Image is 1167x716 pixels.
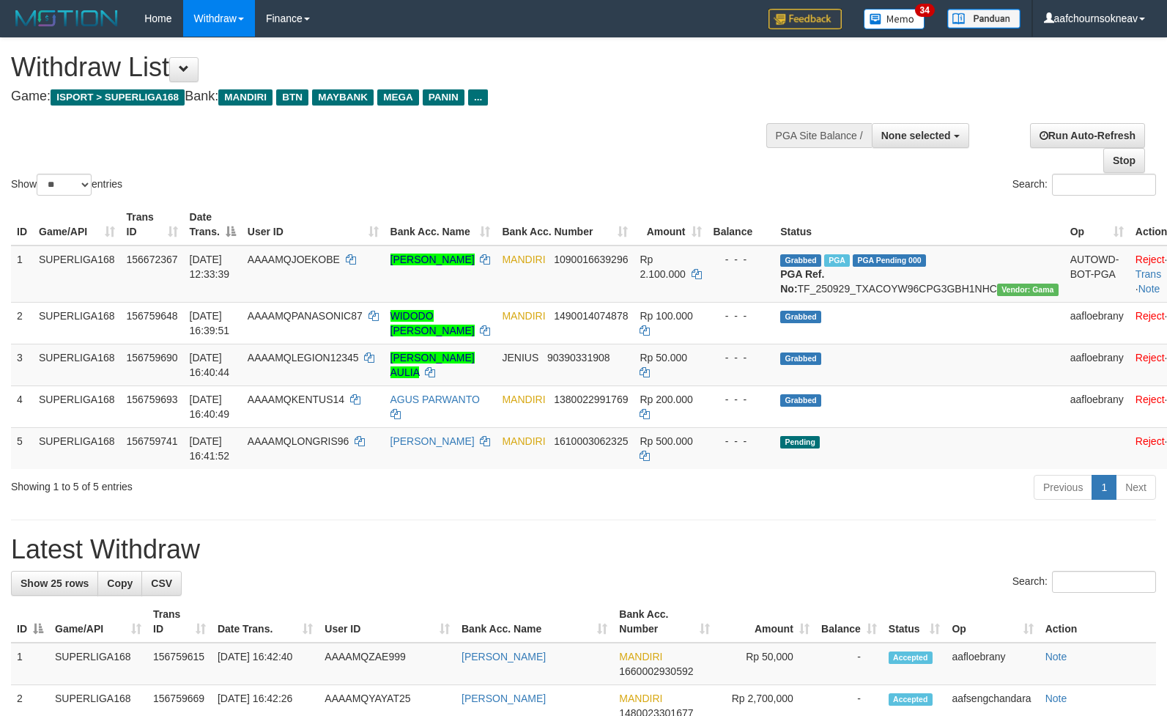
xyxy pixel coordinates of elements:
[619,693,662,704] span: MANDIRI
[1034,475,1092,500] a: Previous
[147,643,212,685] td: 156759615
[716,601,815,643] th: Amount: activate to sort column ascending
[184,204,242,246] th: Date Trans.: activate to sort column descending
[127,352,178,363] span: 156759690
[11,246,33,303] td: 1
[190,435,230,462] span: [DATE] 16:41:52
[248,310,363,322] span: AAAAMQPANASONIC87
[640,254,685,280] span: Rp 2.100.000
[502,435,545,447] span: MANDIRI
[390,310,475,336] a: WIDODO [PERSON_NAME]
[33,385,121,427] td: SUPERLIGA168
[1103,148,1145,173] a: Stop
[502,394,545,405] span: MANDIRI
[11,53,763,82] h1: Withdraw List
[11,473,475,494] div: Showing 1 to 5 of 5 entries
[780,394,821,407] span: Grabbed
[147,601,212,643] th: Trans ID: activate to sort column ascending
[1045,651,1067,663] a: Note
[708,204,775,246] th: Balance
[496,204,634,246] th: Bank Acc. Number: activate to sort column ascending
[774,204,1064,246] th: Status
[502,310,545,322] span: MANDIRI
[97,571,142,596] a: Copy
[613,601,715,643] th: Bank Acc. Number: activate to sort column ascending
[774,246,1064,303] td: TF_250929_TXACOYW96CPG3GBH1NHC
[11,571,98,596] a: Show 25 rows
[11,385,33,427] td: 4
[889,652,933,664] span: Accepted
[11,7,122,29] img: MOTION_logo.png
[190,394,230,420] span: [DATE] 16:40:49
[1012,174,1156,196] label: Search:
[319,601,456,643] th: User ID: activate to sort column ascending
[1012,571,1156,593] label: Search:
[915,4,935,17] span: 34
[49,601,147,643] th: Game/API: activate to sort column ascending
[248,435,349,447] span: AAAAMQLONGRIS96
[218,89,273,106] span: MANDIRI
[462,651,546,663] a: [PERSON_NAME]
[824,254,850,267] span: Marked by aafsengchandara
[1135,394,1165,405] a: Reject
[37,174,92,196] select: Showentries
[554,435,628,447] span: Copy 1610003062325 to clipboard
[502,352,538,363] span: JENIUS
[815,643,883,685] td: -
[190,254,230,280] span: [DATE] 12:33:39
[462,693,546,704] a: [PERSON_NAME]
[883,601,946,643] th: Status: activate to sort column ascending
[121,204,184,246] th: Trans ID: activate to sort column ascending
[11,601,49,643] th: ID: activate to sort column descending
[714,392,769,407] div: - - -
[33,427,121,469] td: SUPERLIGA168
[946,601,1039,643] th: Op: activate to sort column ascending
[248,394,344,405] span: AAAAMQKENTUS14
[780,436,820,449] span: Pending
[780,254,821,267] span: Grabbed
[780,311,821,323] span: Grabbed
[872,123,969,148] button: None selected
[640,310,692,322] span: Rp 100.000
[864,9,925,29] img: Button%20Memo.svg
[554,394,628,405] span: Copy 1380022991769 to clipboard
[390,394,480,405] a: AGUS PARWANTO
[11,535,1156,564] h1: Latest Withdraw
[11,174,122,196] label: Show entries
[151,577,172,589] span: CSV
[714,309,769,323] div: - - -
[714,252,769,267] div: - - -
[1064,246,1130,303] td: AUTOWD-BOT-PGA
[1030,123,1145,148] a: Run Auto-Refresh
[33,302,121,344] td: SUPERLIGA168
[11,89,763,104] h4: Game: Bank:
[468,89,488,106] span: ...
[11,302,33,344] td: 2
[1138,283,1160,295] a: Note
[33,344,121,385] td: SUPERLIGA168
[377,89,419,106] span: MEGA
[1064,344,1130,385] td: aafloebrany
[212,601,319,643] th: Date Trans.: activate to sort column ascending
[390,435,475,447] a: [PERSON_NAME]
[319,643,456,685] td: AAAAMQZAE999
[242,204,385,246] th: User ID: activate to sort column ascending
[1116,475,1156,500] a: Next
[107,577,133,589] span: Copy
[11,344,33,385] td: 3
[11,204,33,246] th: ID
[619,651,662,663] span: MANDIRI
[423,89,464,106] span: PANIN
[1040,601,1156,643] th: Action
[881,130,951,141] span: None selected
[127,254,178,265] span: 156672367
[456,601,613,643] th: Bank Acc. Name: activate to sort column ascending
[780,353,821,365] span: Grabbed
[127,310,178,322] span: 156759648
[212,643,319,685] td: [DATE] 16:42:40
[248,254,340,265] span: AAAAMQJOEKOBE
[547,352,610,363] span: Copy 90390331908 to clipboard
[1064,204,1130,246] th: Op: activate to sort column ascending
[1135,254,1165,265] a: Reject
[1052,571,1156,593] input: Search:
